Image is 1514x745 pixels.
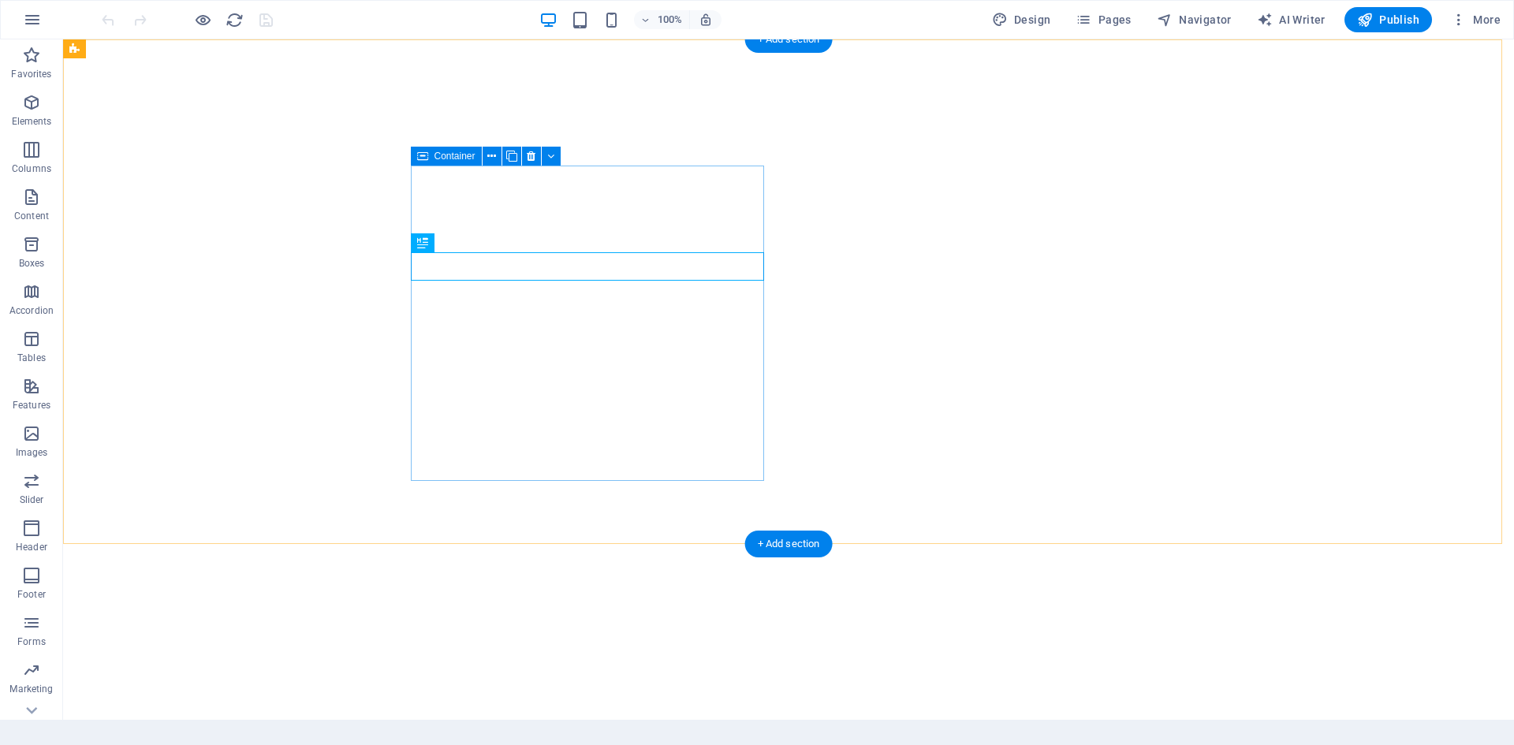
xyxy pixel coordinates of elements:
button: AI Writer [1251,7,1332,32]
p: Forms [17,635,46,648]
p: Elements [12,115,52,128]
p: Images [16,446,48,459]
span: More [1451,12,1501,28]
span: AI Writer [1257,12,1326,28]
p: Columns [12,162,51,175]
p: Footer [17,588,46,601]
div: Design (Ctrl+Alt+Y) [986,7,1057,32]
p: Header [16,541,47,553]
button: More [1445,7,1507,32]
p: Accordion [9,304,54,317]
button: Click here to leave preview mode and continue editing [193,10,212,29]
button: Design [986,7,1057,32]
p: Content [14,210,49,222]
button: Publish [1344,7,1432,32]
span: Publish [1357,12,1419,28]
p: Marketing [9,683,53,695]
div: + Add section [745,26,833,53]
h6: 100% [658,10,683,29]
i: Reload page [226,11,244,29]
button: 100% [634,10,690,29]
p: Features [13,399,50,412]
p: Slider [20,494,44,506]
button: reload [225,10,244,29]
span: Navigator [1157,12,1232,28]
span: Pages [1076,12,1131,28]
span: Container [434,151,475,161]
div: + Add section [745,531,833,557]
p: Boxes [19,257,45,270]
button: Navigator [1150,7,1238,32]
span: Design [992,12,1051,28]
button: Pages [1069,7,1137,32]
i: On resize automatically adjust zoom level to fit chosen device. [699,13,713,27]
p: Favorites [11,68,51,80]
p: Tables [17,352,46,364]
